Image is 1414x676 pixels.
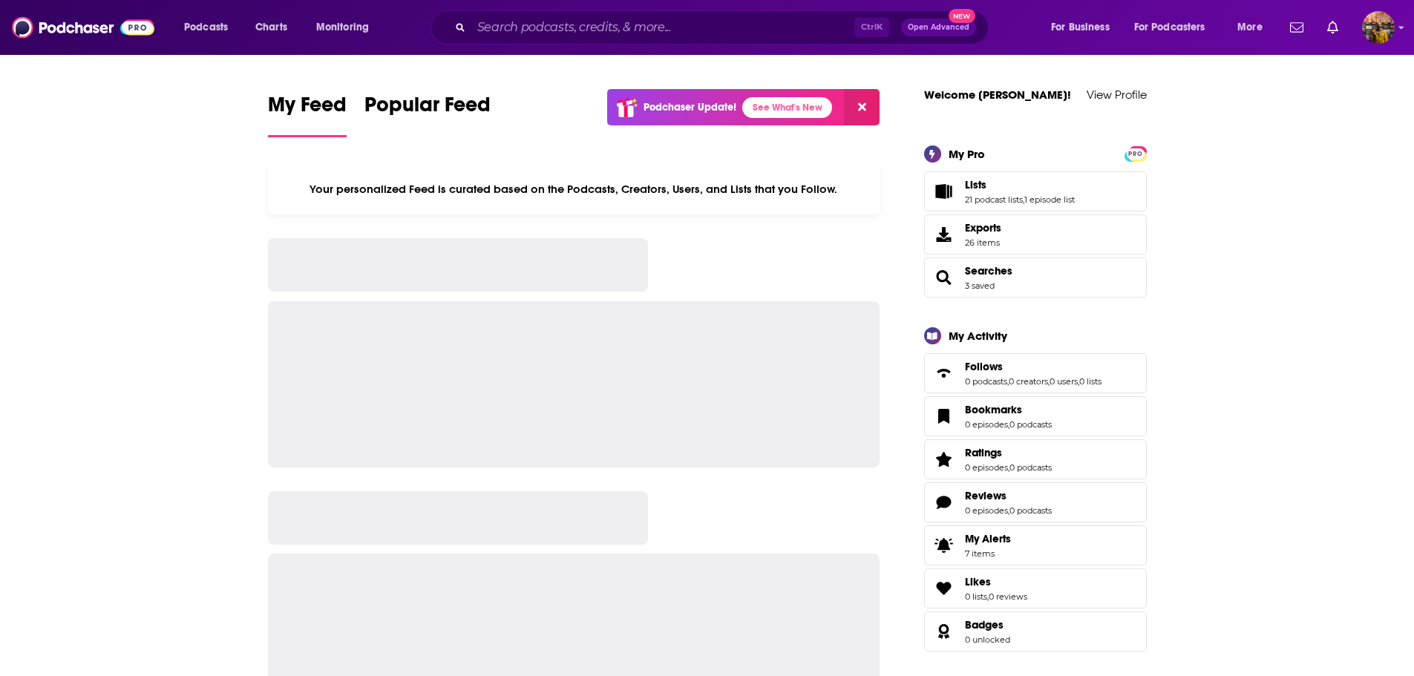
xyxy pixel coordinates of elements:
[306,16,388,39] button: open menu
[924,482,1147,522] span: Reviews
[929,181,959,202] a: Lists
[965,221,1001,234] span: Exports
[1079,376,1102,387] a: 0 lists
[924,525,1147,565] a: My Alerts
[924,439,1147,479] span: Ratings
[965,237,1001,248] span: 26 items
[1009,376,1048,387] a: 0 creators
[1007,376,1009,387] span: ,
[929,621,959,642] a: Badges
[929,578,959,599] a: Likes
[471,16,854,39] input: Search podcasts, credits, & more...
[929,363,959,384] a: Follows
[174,16,247,39] button: open menu
[924,171,1147,211] span: Lists
[949,9,975,23] span: New
[965,376,1007,387] a: 0 podcasts
[1048,376,1050,387] span: ,
[908,24,969,31] span: Open Advanced
[1321,15,1344,40] a: Show notifications dropdown
[965,178,1075,191] a: Lists
[1362,11,1395,44] span: Logged in as hratnayake
[924,88,1071,102] a: Welcome [PERSON_NAME]!
[364,92,491,126] span: Popular Feed
[965,446,1002,459] span: Ratings
[1134,17,1205,38] span: For Podcasters
[965,575,1027,588] a: Likes
[1227,16,1281,39] button: open menu
[268,92,347,126] span: My Feed
[965,532,1011,545] span: My Alerts
[1009,505,1052,516] a: 0 podcasts
[965,264,1012,278] a: Searches
[268,92,347,137] a: My Feed
[929,535,959,556] span: My Alerts
[1008,505,1009,516] span: ,
[965,462,1008,473] a: 0 episodes
[1009,462,1052,473] a: 0 podcasts
[965,360,1003,373] span: Follows
[949,329,1007,343] div: My Activity
[268,164,880,214] div: Your personalized Feed is curated based on the Podcasts, Creators, Users, and Lists that you Follow.
[949,147,985,161] div: My Pro
[255,17,287,38] span: Charts
[12,13,154,42] img: Podchaser - Follow, Share and Rate Podcasts
[742,97,832,118] a: See What's New
[965,446,1052,459] a: Ratings
[1087,88,1147,102] a: View Profile
[1362,11,1395,44] img: User Profile
[644,101,736,114] p: Podchaser Update!
[929,406,959,427] a: Bookmarks
[1284,15,1309,40] a: Show notifications dropdown
[924,611,1147,652] span: Badges
[901,19,976,36] button: Open AdvancedNew
[445,10,1003,45] div: Search podcasts, credits, & more...
[1127,148,1145,160] span: PRO
[965,489,1007,502] span: Reviews
[965,575,991,588] span: Likes
[1237,17,1263,38] span: More
[965,178,986,191] span: Lists
[965,618,1010,631] a: Badges
[924,568,1147,608] span: Likes
[1125,16,1227,39] button: open menu
[1078,376,1079,387] span: ,
[965,618,1004,631] span: Badges
[965,505,1008,516] a: 0 episodes
[965,403,1052,416] a: Bookmarks
[316,17,369,38] span: Monitoring
[965,403,1022,416] span: Bookmarks
[854,18,889,37] span: Ctrl K
[965,194,1023,205] a: 21 podcast lists
[929,267,959,288] a: Searches
[965,548,1011,559] span: 7 items
[965,280,995,291] a: 3 saved
[965,591,987,602] a: 0 lists
[989,591,1027,602] a: 0 reviews
[1362,11,1395,44] button: Show profile menu
[924,257,1147,298] span: Searches
[924,214,1147,255] a: Exports
[364,92,491,137] a: Popular Feed
[184,17,228,38] span: Podcasts
[965,419,1008,430] a: 0 episodes
[929,449,959,470] a: Ratings
[1009,419,1052,430] a: 0 podcasts
[965,489,1052,502] a: Reviews
[1050,376,1078,387] a: 0 users
[924,353,1147,393] span: Follows
[1023,194,1024,205] span: ,
[1051,17,1110,38] span: For Business
[965,360,1102,373] a: Follows
[1127,147,1145,158] a: PRO
[1041,16,1128,39] button: open menu
[965,634,1010,645] a: 0 unlocked
[1008,419,1009,430] span: ,
[924,396,1147,436] span: Bookmarks
[929,492,959,513] a: Reviews
[929,224,959,245] span: Exports
[246,16,296,39] a: Charts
